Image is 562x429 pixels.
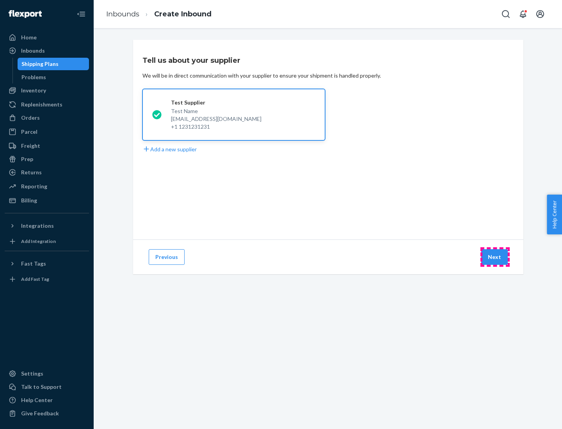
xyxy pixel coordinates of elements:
button: Close Navigation [73,6,89,22]
div: Billing [21,197,37,204]
a: Reporting [5,180,89,193]
a: Settings [5,367,89,380]
div: Problems [21,73,46,81]
div: Give Feedback [21,409,59,417]
a: Help Center [5,394,89,406]
div: Home [21,34,37,41]
div: Freight [21,142,40,150]
button: Open notifications [515,6,531,22]
a: Replenishments [5,98,89,111]
a: Inbounds [106,10,139,18]
a: Problems [18,71,89,83]
a: Returns [5,166,89,179]
div: Add Fast Tag [21,276,49,282]
a: Create Inbound [154,10,212,18]
div: Orders [21,114,40,122]
div: Inbounds [21,47,45,55]
button: Give Feedback [5,407,89,420]
ol: breadcrumbs [100,3,218,26]
div: Talk to Support [21,383,62,391]
div: Replenishments [21,101,62,108]
div: Returns [21,168,42,176]
div: Fast Tags [21,260,46,268]
button: Add a new supplier [142,145,197,153]
button: Integrations [5,220,89,232]
div: We will be in direct communication with your supplier to ensure your shipment is handled properly. [142,72,381,80]
h3: Tell us about your supplier [142,55,240,66]
a: Shipping Plans [18,58,89,70]
img: Flexport logo [9,10,42,18]
button: Open Search Box [498,6,514,22]
a: Inventory [5,84,89,97]
div: Settings [21,370,43,378]
div: Add Integration [21,238,56,245]
div: Shipping Plans [21,60,59,68]
div: Parcel [21,128,37,136]
button: Next [481,249,508,265]
a: Talk to Support [5,381,89,393]
button: Open account menu [532,6,548,22]
a: Inbounds [5,44,89,57]
div: Integrations [21,222,54,230]
button: Help Center [547,195,562,234]
a: Add Fast Tag [5,273,89,285]
div: Help Center [21,396,53,404]
a: Parcel [5,126,89,138]
div: Inventory [21,87,46,94]
a: Add Integration [5,235,89,248]
a: Orders [5,112,89,124]
a: Freight [5,140,89,152]
div: Reporting [21,183,47,190]
button: Previous [149,249,185,265]
a: Prep [5,153,89,165]
button: Fast Tags [5,257,89,270]
a: Billing [5,194,89,207]
div: Prep [21,155,33,163]
a: Home [5,31,89,44]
